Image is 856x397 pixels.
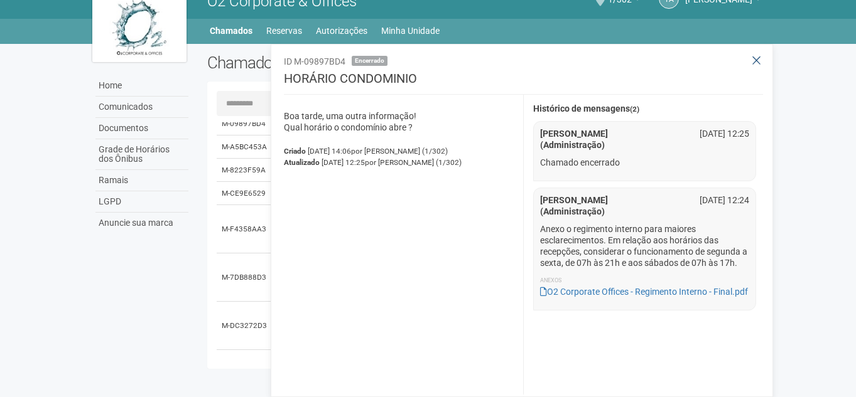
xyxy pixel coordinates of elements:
div: [DATE] 12:25 [683,128,759,139]
td: M-F4358AA3 [217,205,273,253]
span: [DATE] 14:06 [308,147,448,156]
a: LGPD [95,191,188,213]
strong: [PERSON_NAME] (Administração) [540,129,608,150]
a: Anuncie sua marca [95,213,188,233]
a: Reservas [266,22,302,40]
strong: [PERSON_NAME] (Administração) [540,195,608,216]
td: M-8223F59A [217,159,273,182]
a: Autorizações [316,22,367,40]
a: Comunicados [95,97,188,118]
a: Grade de Horários dos Ônibus [95,139,188,170]
td: M-CE9E6529 [217,182,273,205]
a: Chamados [210,22,252,40]
li: Anexos [540,275,750,286]
span: [DATE] 12:25 [322,158,462,167]
strong: Criado [284,147,306,156]
strong: Histórico de mensagens [533,104,639,114]
span: por [PERSON_NAME] (1/302) [365,158,462,167]
a: Documentos [95,118,188,139]
span: por [PERSON_NAME] (1/302) [351,147,448,156]
p: Anexo o regimento interno para maiores esclarecimentos. Em relação aos horários das recepções, co... [540,223,750,268]
span: (2) [630,105,639,114]
a: Ramais [95,170,188,191]
a: Home [95,75,188,97]
td: M-A5BC453A [217,135,273,159]
div: [DATE] 12:24 [683,194,759,206]
h3: HORÁRIO CONDOMINIO [284,72,763,95]
a: O2 Corporate Offices - Regimento Interno - Final.pdf [540,287,748,297]
span: ID M-09897BD4 [284,56,345,66]
td: M-7DB888D3 [217,253,273,302]
h2: Chamados [207,53,428,72]
td: M-DC3272D3 [217,302,273,350]
p: Boa tarde, uma outra informação! Qual horário o condomínio abre ? [284,110,514,133]
a: Minha Unidade [381,22,440,40]
td: M-09897BD4 [217,112,273,135]
p: Chamado encerrado [540,157,750,168]
strong: Atualizado [284,158,320,167]
span: Encerrado [352,56,387,66]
